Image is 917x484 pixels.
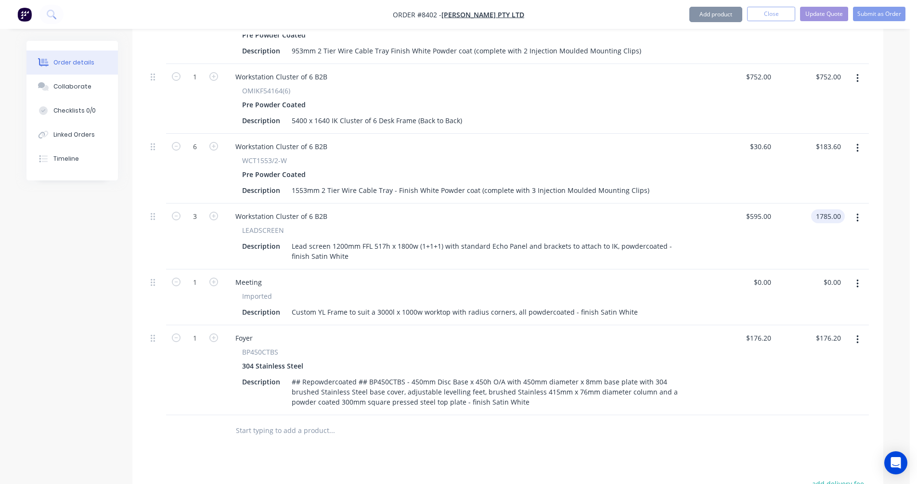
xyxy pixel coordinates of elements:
[26,147,118,171] button: Timeline
[689,7,742,22] button: Add product
[238,183,284,197] div: Description
[26,99,118,123] button: Checklists 0/0
[53,58,94,67] div: Order details
[26,75,118,99] button: Collaborate
[393,10,441,19] span: Order #8402 -
[884,451,907,474] div: Open Intercom Messenger
[53,82,91,91] div: Collaborate
[853,7,905,21] button: Submit as Order
[228,140,335,153] div: Workstation Cluster of 6 B2B
[242,359,307,373] div: 304 Stainless Steel
[242,28,310,42] div: Pre Powder Coated
[228,275,270,289] div: Meeting
[242,86,290,96] span: OMIKF54164(6)
[235,421,428,440] input: Start typing to add a product...
[228,209,335,223] div: Workstation Cluster of 6 B2B
[53,130,95,139] div: Linked Orders
[242,225,284,235] span: LEADSCREEN
[288,114,466,127] div: 5400 x 1640 IK Cluster of 6 Desk Frame (Back to Back)
[26,123,118,147] button: Linked Orders
[26,51,118,75] button: Order details
[242,347,278,357] span: BP450CTBS
[242,167,310,181] div: Pre Powder Coated
[228,70,335,84] div: Workstation Cluster of 6 B2B
[228,331,260,345] div: Foyer
[53,106,96,115] div: Checklists 0/0
[242,155,287,166] span: WCT1553/2-W
[288,183,653,197] div: 1553mm 2 Tier Wire Cable Tray - Finish White Powder coat (complete with 3 Injection Moulded Mount...
[17,7,32,22] img: Factory
[238,375,284,389] div: Description
[242,291,272,301] span: Imported
[288,239,687,263] div: Lead screen 1200mm FFL 517h x 1800w (1+1+1) with standard Echo Panel and brackets to attach to IK...
[238,44,284,58] div: Description
[288,44,645,58] div: 953mm 2 Tier Wire Cable Tray Finish White Powder coat (complete with 2 Injection Moulded Mounting...
[800,7,848,21] button: Update Quote
[288,375,687,409] div: ## Repowdercoated ## BP450CTBS - 450mm Disc Base x 450h O/A with 450mm diameter x 8mm base plate ...
[53,154,79,163] div: Timeline
[238,305,284,319] div: Description
[288,305,642,319] div: Custom YL Frame to suit a 3000l x 1000w worktop with radius corners, all powdercoated - finish Sa...
[242,98,310,112] div: Pre Powder Coated
[238,239,284,253] div: Description
[747,7,795,21] button: Close
[238,114,284,127] div: Description
[441,10,524,19] a: [PERSON_NAME] Pty Ltd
